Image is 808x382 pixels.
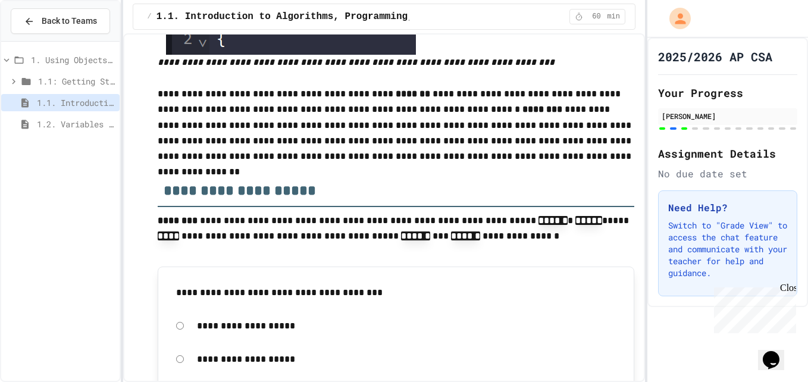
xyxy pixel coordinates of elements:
[38,75,115,87] span: 1.1: Getting Started
[668,220,787,279] p: Switch to "Grade View" to access the chat feature and communicate with your teacher for help and ...
[662,111,794,121] div: [PERSON_NAME]
[148,12,152,21] span: /
[657,5,694,32] div: My Account
[658,145,797,162] h2: Assignment Details
[37,118,115,130] span: 1.2. Variables and Data Types
[5,5,82,76] div: Chat with us now!Close
[658,84,797,101] h2: Your Progress
[37,96,115,109] span: 1.1. Introduction to Algorithms, Programming, and Compilers
[587,12,606,21] span: 60
[607,12,620,21] span: min
[11,8,110,34] button: Back to Teams
[658,167,797,181] div: No due date set
[758,334,796,370] iframe: chat widget
[156,10,494,24] span: 1.1. Introduction to Algorithms, Programming, and Compilers
[42,15,97,27] span: Back to Teams
[668,201,787,215] h3: Need Help?
[658,48,772,65] h1: 2025/2026 AP CSA
[31,54,115,66] span: 1. Using Objects and Methods
[709,283,796,333] iframe: chat widget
